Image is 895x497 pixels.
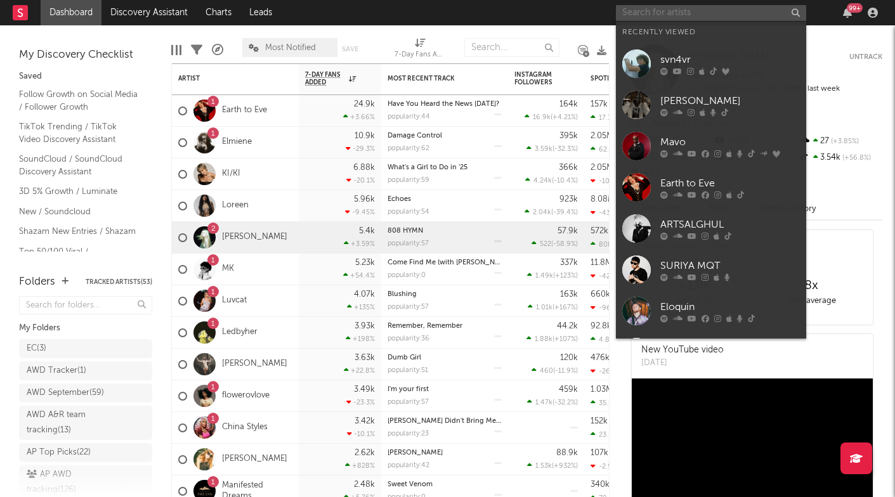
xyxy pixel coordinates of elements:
div: 8 x [752,278,870,294]
button: Tracked Artists(53) [86,279,152,285]
div: 3.93k [355,322,375,330]
div: Sweet Venom [388,481,502,488]
div: +22.8 % [344,366,375,375]
span: +123 % [555,273,576,280]
div: 2.48k [354,481,375,489]
div: ( ) [526,145,578,153]
span: -32.2 % [554,399,576,406]
div: 57.9k [558,227,578,235]
a: 3D 5% Growth / Luminate [19,184,140,198]
div: 4.8k [591,335,613,344]
div: 660k [591,290,610,299]
div: 3.49k [354,385,375,394]
div: -29.3 % [346,145,375,153]
span: -39.4 % [553,209,576,216]
span: 7-Day Fans Added [305,71,346,86]
button: Save [342,46,358,53]
div: Blushing [388,291,502,298]
span: 3.59k [535,146,552,153]
div: -9.45 % [345,208,375,216]
a: Elmiene [222,137,252,148]
div: 17.7k [591,113,615,122]
a: Sweet Venom [388,481,433,488]
div: 5.96k [354,195,375,203]
a: New / Soundcloud [19,205,140,219]
div: 459k [559,385,578,394]
div: My Folders [19,321,152,336]
a: Loreen [222,200,249,211]
a: SURIYA MQT [616,249,806,290]
div: 152k [591,417,608,425]
div: Spotify Monthly Listeners [591,75,686,82]
div: 157k [591,100,608,108]
div: Saved [19,69,152,84]
a: China Styles [222,422,268,433]
div: [DATE] [641,357,724,370]
div: 5.23k [355,259,375,267]
div: -421k [591,272,617,280]
div: Folders [19,274,55,290]
div: 395k [559,132,578,140]
div: 3.54k [798,150,882,166]
span: 1.01k [536,304,552,311]
span: +4.21 % [552,114,576,121]
span: +56.8 % [840,155,871,162]
a: Mavo [616,126,806,167]
div: 11.8M [591,259,612,267]
input: Search for folders... [19,296,152,314]
div: Come Find Me (with Clementine Douglas) [388,259,502,266]
div: popularity: 51 [388,367,428,374]
div: 10.9k [355,132,375,140]
div: 1.03M [591,385,613,394]
div: popularity: 23 [388,430,429,437]
div: New YouTube video [641,344,724,357]
a: Top 50/100 Viral / Spotify/Apple Discovery Assistant [19,245,140,283]
div: AWD Tracker ( 1 ) [27,363,86,378]
input: Search for artists [616,5,806,21]
div: SURIYA MQT [660,258,800,273]
div: popularity: 0 [388,272,426,279]
a: 808 HYMN [388,228,423,235]
div: +3.59 % [344,240,375,248]
div: 163k [560,290,578,299]
div: popularity: 62 [388,145,429,152]
div: ( ) [525,113,578,121]
div: 572k [591,227,608,235]
a: Earth to Eve [222,105,267,116]
div: I'm your first [388,386,502,393]
a: Come Find Me (with [PERSON_NAME]) [388,259,513,266]
div: 35.3k [591,399,616,407]
a: AWD A&R team tracking(13) [19,406,152,440]
div: 2.05M [591,132,613,140]
span: 1.88k [535,336,552,343]
span: 16.9k [533,114,551,121]
div: What's a Girl to Do in '25 [388,164,502,171]
span: 4.24k [533,177,552,184]
div: 340k [591,481,610,489]
a: Earth to Eve [616,167,806,208]
div: ( ) [532,366,578,375]
div: +828 % [345,461,375,470]
a: I'm your first [388,386,429,393]
a: Dumb Girl [388,354,421,361]
a: Echoes [388,196,411,203]
div: 164k [559,100,578,108]
div: 88.9k [556,449,578,457]
div: AWD A&R team tracking ( 13 ) [27,408,116,438]
div: Filters [191,32,202,68]
a: Blushing [388,291,417,298]
a: [PERSON_NAME] Didn't Bring Me This Far! [388,418,526,425]
div: 92.8k [591,322,611,330]
span: -32.3 % [554,146,576,153]
div: Earth to Eve [660,176,800,191]
div: -26.4k [591,367,620,375]
div: 337k [560,259,578,267]
div: Echoes [388,196,502,203]
div: -43.2k [591,209,620,217]
div: +198 % [346,335,375,343]
span: -11.9 % [555,368,576,375]
div: Recently Viewed [622,25,800,40]
div: svn4vr [660,52,800,67]
a: [PERSON_NAME] [222,454,287,465]
div: 7-Day Fans Added (7-Day Fans Added) [395,32,445,68]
